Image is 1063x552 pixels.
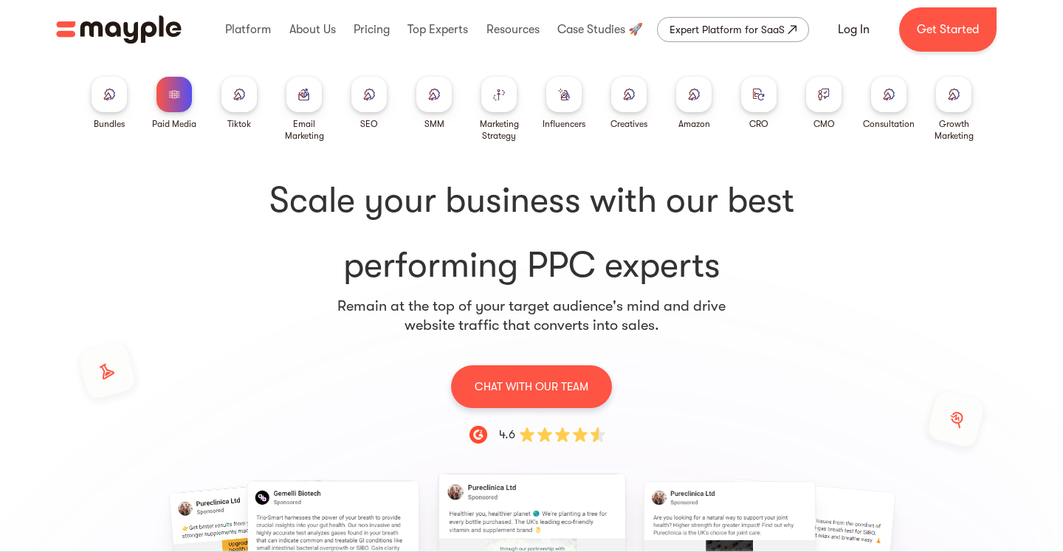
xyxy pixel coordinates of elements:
div: Pricing [350,6,393,53]
a: Paid Media [152,77,196,130]
div: Influencers [543,118,585,130]
div: Growth Marketing [927,118,980,142]
iframe: Chat Widget [989,481,1063,552]
a: home [56,15,182,44]
div: Paid Media [152,118,196,130]
div: About Us [286,6,340,53]
a: Get Started [899,7,997,52]
div: SMM [424,118,444,130]
a: Amazon [676,77,712,130]
div: Top Experts [404,6,472,53]
div: Marketing Strategy [472,118,526,142]
div: Creatives [610,118,647,130]
p: Remain at the top of your target audience's mind and drive website traffic that converts into sales. [337,297,726,335]
a: Consultation [863,77,915,130]
a: SEO [351,77,387,130]
a: Bundles [92,77,127,130]
a: Tiktok [221,77,257,130]
a: CMO [806,77,842,130]
div: Bundles [94,118,125,130]
p: CHAT WITH OUR TEAM [475,377,588,396]
div: Amazon [678,118,710,130]
div: Tiktok [227,118,251,130]
span: Scale your business with our best [83,177,980,224]
div: 4.6 [499,426,515,444]
div: SEO [360,118,378,130]
a: CHAT WITH OUR TEAM [451,365,612,408]
a: Expert Platform for SaaS [657,17,809,42]
a: Creatives [610,77,647,130]
img: Mayple logo [56,15,182,44]
div: Widżet czatu [989,481,1063,552]
div: Resources [483,6,543,53]
a: Influencers [543,77,585,130]
a: Marketing Strategy [472,77,526,142]
a: SMM [416,77,452,130]
div: Email Marketing [278,118,331,142]
div: Platform [221,6,275,53]
div: Expert Platform for SaaS [670,21,785,38]
div: CRO [749,118,768,130]
h1: performing PPC experts [83,177,980,289]
a: Log In [820,12,887,47]
div: Consultation [863,118,915,130]
a: CRO [741,77,777,130]
a: Email Marketing [278,77,331,142]
a: Growth Marketing [927,77,980,142]
div: CMO [813,118,835,130]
